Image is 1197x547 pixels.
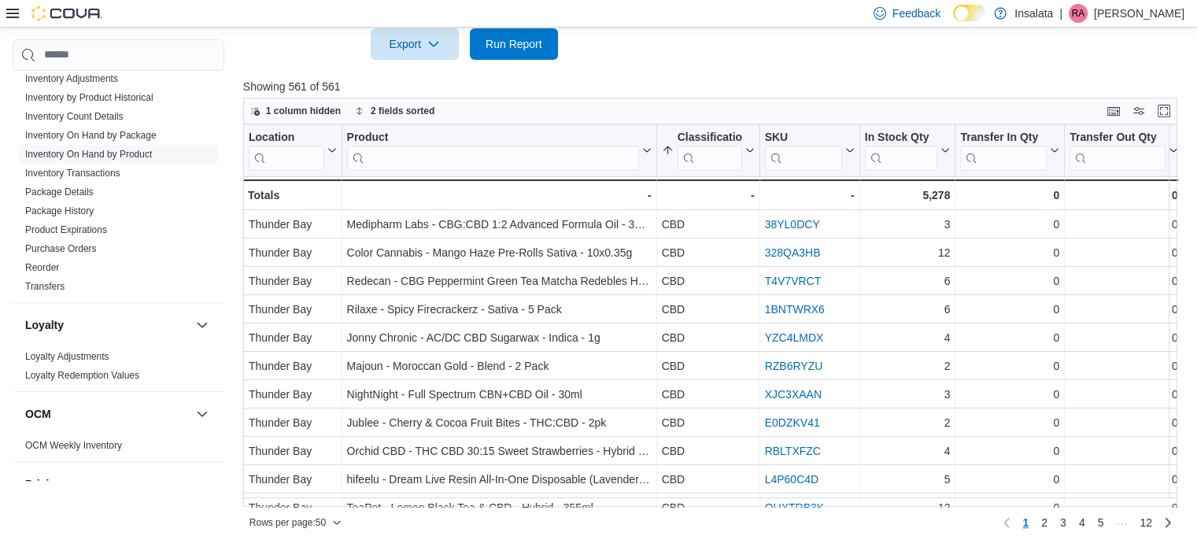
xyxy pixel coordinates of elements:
div: Location [249,130,324,145]
div: CBD [661,215,754,234]
span: Rows per page : 50 [249,516,326,529]
div: 6 [864,300,950,319]
a: Page 5 of 12 [1092,510,1110,535]
a: Page 2 of 12 [1035,510,1054,535]
div: 0 [1070,300,1177,319]
div: Classification [677,130,741,170]
img: Cova [31,6,102,21]
div: Rilaxe - Spicy Firecrackerz - Sativa - 5 Pack [346,300,651,319]
div: 4 [864,328,950,347]
div: Thunder Bay [249,300,337,319]
div: CBD [661,385,754,404]
div: 0 [960,186,1059,205]
div: 0 [960,243,1059,262]
a: 328QA3HB [764,246,820,259]
div: 0 [1070,357,1177,375]
div: Thunder Bay [249,413,337,432]
a: Product Expirations [25,224,107,235]
div: Thunder Bay [249,357,337,375]
div: Jonny Chronic - AC/DC CBD Sugarwax - Indica - 1g [346,328,651,347]
span: Inventory Adjustments [25,72,118,85]
button: 1 column hidden [244,102,347,120]
span: 1 [1022,515,1029,530]
div: Ryan Anthony [1069,4,1088,23]
div: CBD [661,413,754,432]
div: Redecan - CBG Peppermint Green Tea Matcha Redebles Hybrid - 4pk [346,272,651,290]
a: Page 12 of 12 [1133,510,1158,535]
a: E0DZKV41 [764,416,819,429]
a: Package History [25,205,94,216]
div: 12 [864,498,950,517]
div: Transfer In Qty [960,130,1047,145]
button: Loyalty [193,316,212,334]
div: Transfer In Qty [960,130,1047,170]
div: - [764,186,854,205]
span: Inventory On Hand by Product [25,148,152,161]
div: CBD [661,243,754,262]
div: 0 [1070,186,1177,205]
button: In Stock Qty [864,130,950,170]
a: QUXTRB3K [764,501,823,514]
div: 2 [864,357,950,375]
a: Loyalty Adjustments [25,351,109,362]
div: CBD [661,300,754,319]
span: Dark Mode [953,21,954,22]
span: 5 [1098,515,1104,530]
a: RBLTXFZC [764,445,820,457]
span: RA [1072,4,1085,23]
div: 0 [960,442,1059,460]
a: L4P60C4D [764,473,818,486]
div: 0 [960,272,1059,290]
div: 0 [1070,498,1177,517]
div: Thunder Bay [249,243,337,262]
span: Loyalty Redemption Values [25,369,139,382]
button: Display options [1129,102,1148,120]
div: 0 [1070,470,1177,489]
h3: OCM [25,406,51,422]
div: TeaPot - Lemon Black Tea & CBD - Hybrid - 355ml [346,498,651,517]
div: 6 [864,272,950,290]
div: - [346,186,651,205]
p: Showing 561 of 561 [243,79,1187,94]
div: 0 [960,215,1059,234]
div: Majoun - Moroccan Gold - Blend - 2 Pack [346,357,651,375]
div: 12 [864,243,950,262]
a: Page 3 of 12 [1054,510,1073,535]
div: CBD [661,498,754,517]
div: Thunder Bay [249,498,337,517]
span: Inventory Count Details [25,110,124,123]
span: Loyalty Adjustments [25,350,109,363]
div: 0 [960,413,1059,432]
div: Thunder Bay [249,442,337,460]
div: NightNight - Full Spectrum CBN+CBD Oil - 30ml [346,385,651,404]
div: Thunder Bay [249,215,337,234]
div: Transfer Out Qty [1070,130,1165,170]
div: Product [346,130,638,145]
button: Pricing [193,475,212,493]
div: Color Cannabis - Mango Haze Pre-Rolls Sativa - 10x0.35g [346,243,651,262]
span: Transfers [25,280,65,293]
div: In Stock Qty [864,130,937,145]
div: 5 [864,470,950,489]
div: SKU URL [764,130,841,170]
span: Feedback [892,6,940,21]
span: 2 [1041,515,1047,530]
a: 38YL0DCY [764,218,819,231]
div: Thunder Bay [249,385,337,404]
a: RZB6RYZU [764,360,822,372]
span: Run Report [486,36,542,52]
a: Inventory by Product Historical [25,92,153,103]
div: Location [249,130,324,170]
h3: Loyalty [25,317,64,333]
span: Inventory by Product Historical [25,91,153,104]
button: Export [371,28,459,60]
button: 2 fields sorted [349,102,441,120]
div: Product [346,130,638,170]
div: Inventory [13,69,224,302]
a: Package Details [25,187,94,198]
div: 0 [960,357,1059,375]
div: 0 [1070,215,1177,234]
span: Package History [25,205,94,217]
div: 2 [864,413,950,432]
button: Product [346,130,651,170]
